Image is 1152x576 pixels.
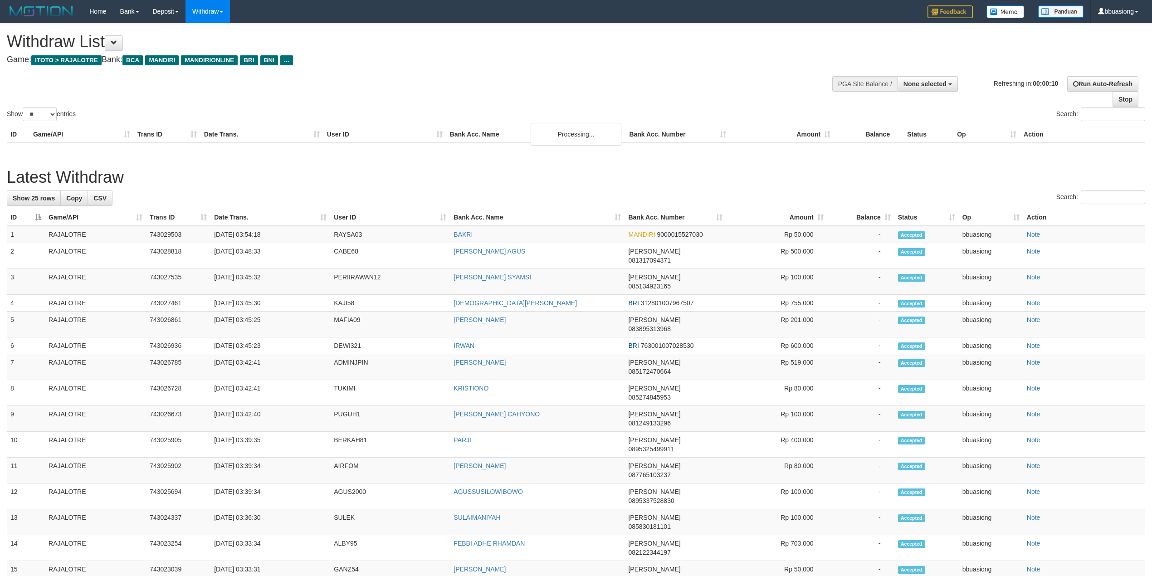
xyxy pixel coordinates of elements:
[898,385,925,393] span: Accepted
[827,535,894,561] td: -
[726,432,827,458] td: Rp 400,000
[1067,76,1138,92] a: Run Auto-Refresh
[1027,316,1040,323] a: Note
[210,406,330,432] td: [DATE] 03:42:40
[1027,231,1040,238] a: Note
[1020,126,1145,143] th: Action
[45,406,146,432] td: RAJALOTRE
[1027,410,1040,418] a: Note
[959,458,1023,483] td: bbuasiong
[7,509,45,535] td: 13
[146,432,210,458] td: 743025905
[210,243,330,269] td: [DATE] 03:48:33
[994,79,1058,87] span: Refreshing in:
[330,380,450,406] td: TUKIMI
[454,248,525,255] a: [PERSON_NAME] AGUS
[628,394,670,401] span: Copy 085274845953 to clipboard
[454,514,500,521] a: SULAIMANIYAH
[959,535,1023,561] td: bbuasiong
[726,209,827,226] th: Amount: activate to sort column ascending
[898,274,925,282] span: Accepted
[641,342,694,349] span: Copy 763001007028530 to clipboard
[7,406,45,432] td: 9
[894,209,959,226] th: Status: activate to sort column ascending
[832,76,898,92] div: PGA Site Balance /
[7,33,759,51] h1: Withdraw List
[959,243,1023,269] td: bbuasiong
[7,107,76,121] label: Show entries
[1027,359,1040,366] a: Note
[454,359,506,366] a: [PERSON_NAME]
[454,436,471,444] a: PARJI
[827,509,894,535] td: -
[959,380,1023,406] td: bbuasiong
[146,509,210,535] td: 743024337
[730,126,834,143] th: Amount
[45,458,146,483] td: RAJALOTRE
[1027,462,1040,469] a: Note
[1113,92,1138,107] a: Stop
[959,509,1023,535] td: bbuasiong
[454,385,488,392] a: KRISTIONO
[726,535,827,561] td: Rp 703,000
[628,462,680,469] span: [PERSON_NAME]
[898,231,925,239] span: Accepted
[834,126,903,143] th: Balance
[454,488,522,495] a: AGUSSUSILOWIBOWO
[31,55,102,65] span: ITOTO > RAJALOTRE
[827,226,894,243] td: -
[628,549,670,556] span: Copy 082122344197 to clipboard
[986,5,1025,18] img: Button%20Memo.svg
[827,354,894,380] td: -
[7,168,1145,186] h1: Latest Withdraw
[330,269,450,295] td: PERIIRAWAN12
[726,226,827,243] td: Rp 50,000
[7,5,76,18] img: MOTION_logo.png
[146,354,210,380] td: 743026785
[1056,107,1145,121] label: Search:
[628,436,680,444] span: [PERSON_NAME]
[726,312,827,337] td: Rp 201,000
[210,380,330,406] td: [DATE] 03:42:41
[210,209,330,226] th: Date Trans.: activate to sort column ascending
[446,126,626,143] th: Bank Acc. Name
[641,299,694,307] span: Copy 312801007967507 to clipboard
[454,342,474,349] a: IRWAN
[210,312,330,337] td: [DATE] 03:45:25
[7,312,45,337] td: 5
[726,406,827,432] td: Rp 100,000
[210,509,330,535] td: [DATE] 03:36:30
[93,195,107,202] span: CSV
[330,483,450,509] td: AGUS2000
[898,248,925,256] span: Accepted
[45,243,146,269] td: RAJALOTRE
[210,269,330,295] td: [DATE] 03:45:32
[1027,248,1040,255] a: Note
[45,380,146,406] td: RAJALOTRE
[959,337,1023,354] td: bbuasiong
[454,540,525,547] a: FEBBI ADHE RHAMDAN
[628,231,655,238] span: MANDIRI
[628,445,674,453] span: Copy 0895325499911 to clipboard
[210,483,330,509] td: [DATE] 03:39:34
[146,312,210,337] td: 743026861
[827,483,894,509] td: -
[45,483,146,509] td: RAJALOTRE
[628,368,670,375] span: Copy 085172470664 to clipboard
[210,354,330,380] td: [DATE] 03:42:41
[726,243,827,269] td: Rp 500,000
[210,337,330,354] td: [DATE] 03:45:23
[628,359,680,366] span: [PERSON_NAME]
[210,226,330,243] td: [DATE] 03:54:18
[628,514,680,521] span: [PERSON_NAME]
[330,509,450,535] td: SULEK
[625,209,726,226] th: Bank Acc. Number: activate to sort column ascending
[146,209,210,226] th: Trans ID: activate to sort column ascending
[45,509,146,535] td: RAJALOTRE
[898,566,925,574] span: Accepted
[146,226,210,243] td: 743029503
[1027,342,1040,349] a: Note
[628,523,670,530] span: Copy 085830181101 to clipboard
[898,540,925,548] span: Accepted
[898,342,925,350] span: Accepted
